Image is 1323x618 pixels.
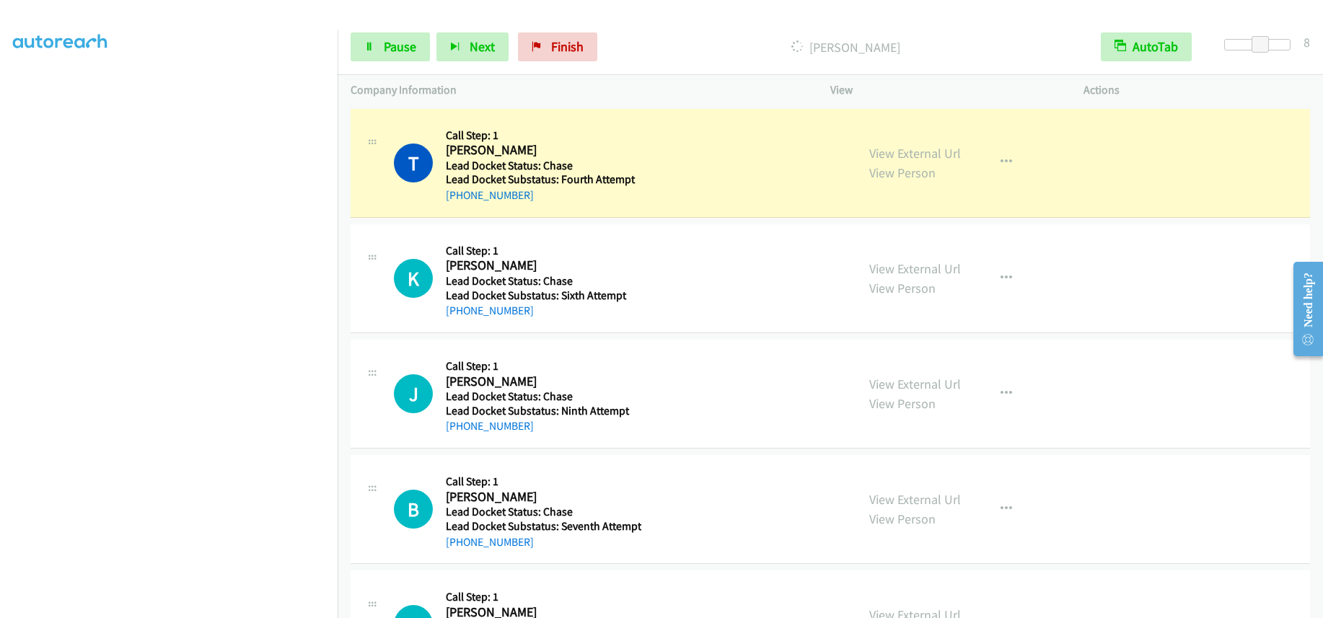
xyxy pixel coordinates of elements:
button: AutoTab [1101,32,1192,61]
a: View Person [869,280,936,296]
h1: J [394,374,433,413]
div: The call is yet to be attempted [394,259,433,298]
p: Actions [1084,81,1311,99]
iframe: Resource Center [1281,252,1323,366]
h5: Call Step: 1 [446,590,641,604]
a: View External Url [869,260,961,277]
h1: B [394,490,433,529]
p: [PERSON_NAME] [617,37,1075,57]
a: Pause [351,32,430,61]
h5: Lead Docket Status: Chase [446,505,641,519]
h5: Call Step: 1 [446,359,638,374]
a: View Person [869,511,936,527]
span: Pause [384,38,416,55]
h2: [PERSON_NAME] [446,489,638,506]
a: View Person [869,164,936,181]
span: Finish [551,38,584,55]
p: View [830,81,1058,99]
h2: [PERSON_NAME] [446,257,638,274]
p: Company Information [351,81,804,99]
div: The call is yet to be attempted [394,490,433,529]
a: [PHONE_NUMBER] [446,304,534,317]
h5: Lead Docket Status: Chase [446,389,638,404]
h5: Call Step: 1 [446,474,641,489]
a: [PHONE_NUMBER] [446,535,534,549]
h5: Call Step: 1 [446,244,638,258]
h5: Lead Docket Status: Chase [446,274,638,288]
a: View External Url [869,376,961,392]
a: [PHONE_NUMBER] [446,419,534,433]
a: Finish [518,32,597,61]
h1: T [394,144,433,182]
a: View Person [869,395,936,412]
button: Next [436,32,509,61]
h5: Lead Docket Status: Chase [446,159,638,173]
a: View External Url [869,491,961,508]
div: 8 [1304,32,1310,52]
a: View External Url [869,145,961,162]
span: Next [470,38,495,55]
h2: [PERSON_NAME] [446,142,638,159]
a: [PHONE_NUMBER] [446,188,534,202]
div: The call is yet to be attempted [394,374,433,413]
h5: Lead Docket Substatus: Sixth Attempt [446,288,638,303]
h5: Call Step: 1 [446,128,638,143]
h1: K [394,259,433,298]
h5: Lead Docket Substatus: Seventh Attempt [446,519,641,534]
h5: Lead Docket Substatus: Fourth Attempt [446,172,638,187]
h5: Lead Docket Substatus: Ninth Attempt [446,404,638,418]
h2: [PERSON_NAME] [446,374,638,390]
